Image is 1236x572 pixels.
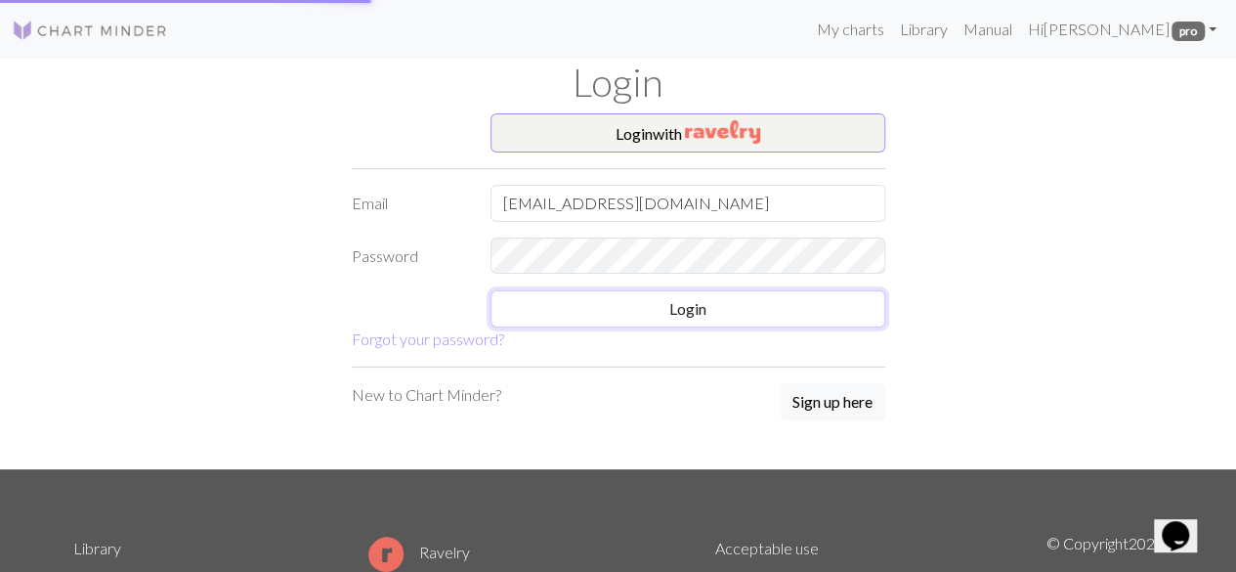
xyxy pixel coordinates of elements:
[685,120,760,144] img: Ravelry
[780,383,885,422] a: Sign up here
[780,383,885,420] button: Sign up here
[12,19,168,42] img: Logo
[1154,494,1216,552] iframe: chat widget
[73,539,121,557] a: Library
[340,185,480,222] label: Email
[62,59,1175,106] h1: Login
[1172,22,1205,41] span: pro
[352,383,501,407] p: New to Chart Minder?
[490,113,885,153] button: Loginwith
[340,238,480,275] label: Password
[891,10,955,49] a: Library
[808,10,891,49] a: My charts
[955,10,1019,49] a: Manual
[490,290,885,328] button: Login
[1019,10,1224,49] a: Hi[PERSON_NAME] pro
[368,537,404,572] img: Ravelry logo
[352,330,504,348] a: Forgot your password?
[715,539,819,557] a: Acceptable use
[368,543,470,561] a: Ravelry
